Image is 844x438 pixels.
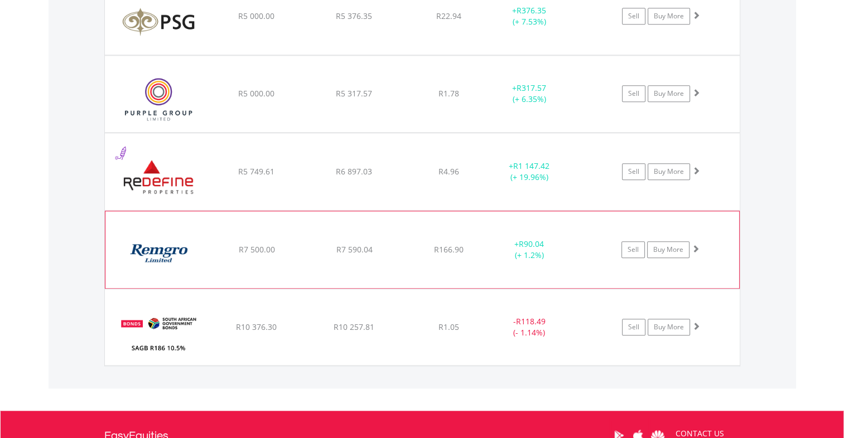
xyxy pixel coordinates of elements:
[238,244,274,255] span: R7 500.00
[487,239,571,261] div: + (+ 1.2%)
[648,85,690,102] a: Buy More
[336,166,372,177] span: R6 897.03
[647,241,689,258] a: Buy More
[434,244,464,255] span: R166.90
[648,163,690,180] a: Buy More
[621,241,645,258] a: Sell
[488,160,572,183] div: + (+ 19.96%)
[488,82,572,105] div: + (+ 6.35%)
[334,322,374,332] span: R10 257.81
[238,11,274,21] span: R5 000.00
[517,82,546,93] span: R317.57
[436,11,461,21] span: R22.94
[622,8,645,25] a: Sell
[110,303,206,363] img: EQU.ZA.R186.png
[110,70,206,129] img: EQU.ZA.PPE.png
[516,316,546,327] span: R118.49
[519,239,544,249] span: R90.04
[648,319,690,335] a: Buy More
[517,5,546,16] span: R376.35
[488,316,572,338] div: - (- 1.14%)
[438,88,459,99] span: R1.78
[238,166,274,177] span: R5 749.61
[438,166,459,177] span: R4.96
[336,244,372,255] span: R7 590.04
[336,11,372,21] span: R5 376.35
[513,160,549,171] span: R1 147.42
[488,5,572,27] div: + (+ 7.53%)
[622,319,645,335] a: Sell
[648,8,690,25] a: Buy More
[336,88,372,99] span: R5 317.57
[238,88,274,99] span: R5 000.00
[622,85,645,102] a: Sell
[236,322,277,332] span: R10 376.30
[111,225,207,285] img: EQU.ZA.REM.png
[110,147,206,207] img: EQU.ZA.RDF.png
[622,163,645,180] a: Sell
[438,322,459,332] span: R1.05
